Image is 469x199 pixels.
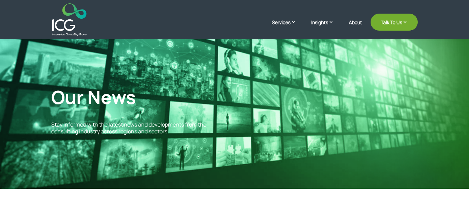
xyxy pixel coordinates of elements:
span: Our News [51,84,136,110]
a: Talk To Us [371,14,418,31]
img: ICG [52,3,87,36]
a: Services [272,19,303,36]
span: Stay informed with the latest news and developments from the consulting industry across regions a... [51,121,206,135]
a: Insights [311,19,340,36]
iframe: Chat Widget [356,126,469,199]
a: About [349,20,362,36]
